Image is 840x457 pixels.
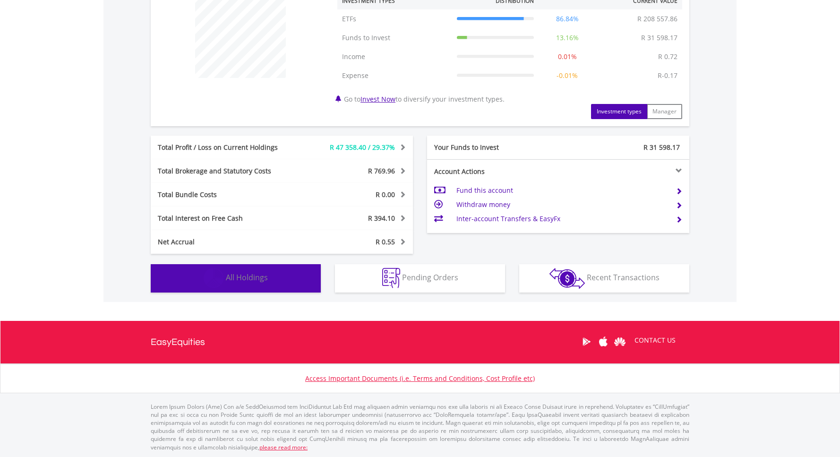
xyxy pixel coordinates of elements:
[595,327,611,356] a: Apple
[151,264,321,293] button: All Holdings
[376,190,395,199] span: R 0.00
[151,166,304,176] div: Total Brokerage and Statutory Costs
[539,66,596,85] td: -0.01%
[382,268,400,288] img: pending_instructions-wht.png
[636,28,682,47] td: R 31 598.17
[376,237,395,246] span: R 0.55
[633,9,682,28] td: R 208 557.86
[611,327,628,356] a: Huawei
[368,214,395,223] span: R 394.10
[337,47,452,66] td: Income
[653,66,682,85] td: R-0.17
[539,47,596,66] td: 0.01%
[456,198,669,212] td: Withdraw money
[647,104,682,119] button: Manager
[330,143,395,152] span: R 47 358.40 / 29.37%
[578,327,595,356] a: Google Play
[335,264,505,293] button: Pending Orders
[151,237,304,247] div: Net Accrual
[591,104,647,119] button: Investment types
[587,272,660,283] span: Recent Transactions
[151,403,689,451] p: Lorem Ipsum Dolors (Ame) Con a/e SeddOeiusmod tem InciDiduntut Lab Etd mag aliquaen admin veniamq...
[427,143,558,152] div: Your Funds to Invest
[427,167,558,176] div: Account Actions
[151,321,205,363] a: EasyEquities
[368,166,395,175] span: R 769.96
[402,272,458,283] span: Pending Orders
[337,28,452,47] td: Funds to Invest
[519,264,689,293] button: Recent Transactions
[456,183,669,198] td: Fund this account
[204,268,224,288] img: holdings-wht.png
[539,9,596,28] td: 86.84%
[549,268,585,289] img: transactions-zar-wht.png
[259,443,308,451] a: please read more:
[539,28,596,47] td: 13.16%
[305,374,535,383] a: Access Important Documents (i.e. Terms and Conditions, Cost Profile etc)
[151,143,304,152] div: Total Profit / Loss on Current Holdings
[337,9,452,28] td: ETFs
[360,95,395,103] a: Invest Now
[456,212,669,226] td: Inter-account Transfers & EasyFx
[226,272,268,283] span: All Holdings
[643,143,680,152] span: R 31 598.17
[628,327,682,354] a: CONTACT US
[653,47,682,66] td: R 0.72
[151,214,304,223] div: Total Interest on Free Cash
[337,66,452,85] td: Expense
[151,190,304,199] div: Total Bundle Costs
